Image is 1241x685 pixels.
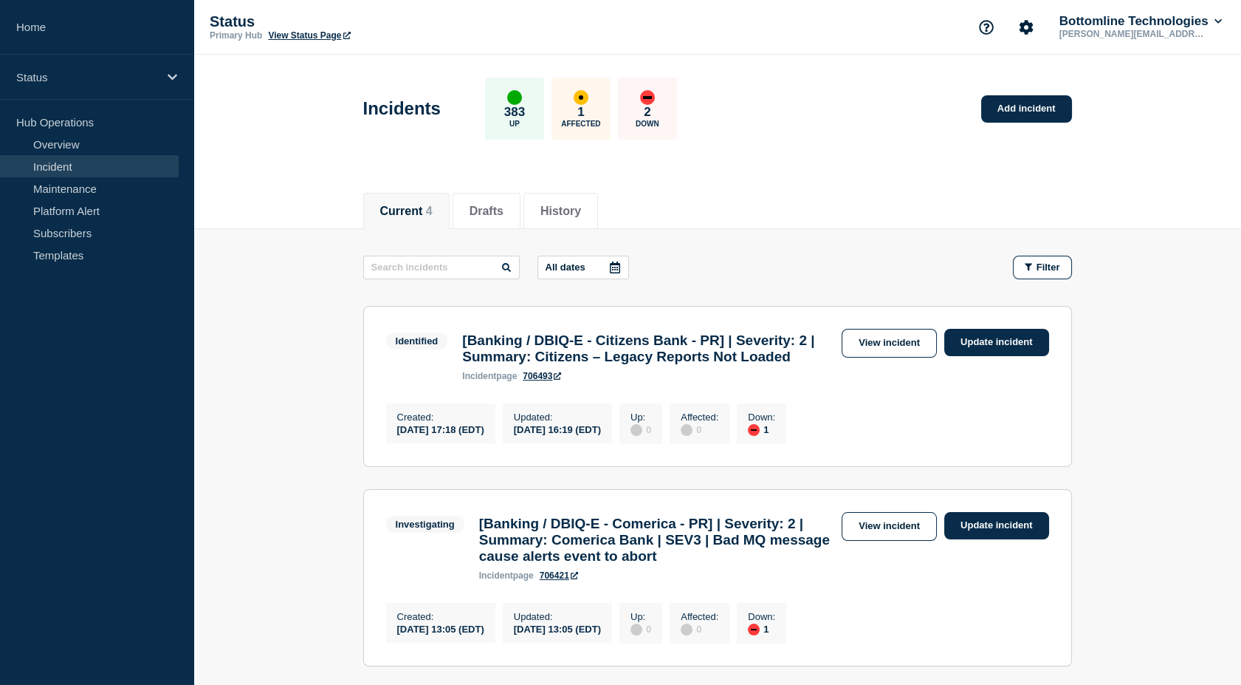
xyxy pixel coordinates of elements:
div: affected [574,90,588,105]
div: [DATE] 16:19 (EDT) [514,423,601,435]
p: Status [16,71,158,84]
button: All dates [537,256,629,279]
a: 706421 [540,570,578,581]
p: Affected : [681,412,718,423]
div: disabled [630,424,642,436]
p: Down [636,120,659,128]
a: View incident [842,512,937,541]
p: Affected : [681,611,718,622]
button: Drafts [470,205,503,218]
span: 4 [426,205,433,217]
p: Updated : [514,412,601,423]
p: Created : [397,611,484,622]
div: disabled [630,624,642,635]
div: [DATE] 17:18 (EDT) [397,423,484,435]
div: down [640,90,655,105]
p: Up : [630,611,651,622]
p: Up : [630,412,651,423]
div: 1 [748,423,775,436]
div: 0 [681,622,718,635]
span: incident [479,570,513,581]
p: 383 [504,105,525,120]
input: Search incidents [363,256,520,279]
div: [DATE] 13:05 (EDT) [514,622,601,635]
p: page [462,371,517,381]
p: Primary Hub [210,30,262,41]
button: Account settings [1011,12,1042,43]
div: [DATE] 13:05 (EDT) [397,622,484,635]
div: up [507,90,522,105]
p: All dates [546,262,585,273]
p: Down : [748,611,775,622]
button: History [540,205,581,218]
button: Filter [1013,256,1072,279]
a: View Status Page [268,30,350,41]
button: Bottomline Technologies [1056,14,1225,29]
div: 1 [748,622,775,635]
div: disabled [681,424,692,436]
div: down [748,424,760,436]
p: Up [509,120,520,128]
p: Status [210,13,505,30]
p: [PERSON_NAME][EMAIL_ADDRESS][PERSON_NAME][DOMAIN_NAME] [1056,29,1210,39]
h3: [Banking / DBIQ-E - Citizens Bank - PR] | Severity: 2 | Summary: Citizens – Legacy Reports Not Lo... [462,333,834,365]
a: Update incident [944,512,1049,539]
div: disabled [681,624,692,635]
p: page [479,570,534,581]
span: incident [462,371,496,381]
button: Current 4 [380,205,433,218]
a: Add incident [981,95,1072,123]
p: Updated : [514,611,601,622]
h1: Incidents [363,98,441,119]
div: down [748,624,760,635]
a: View incident [842,329,937,358]
h3: [Banking / DBIQ-E - Comerica - PR] | Severity: 2 | Summary: Comerica Bank | SEV3 | Bad MQ message... [479,516,834,565]
p: Affected [561,120,600,128]
div: 0 [681,423,718,436]
a: Update incident [944,329,1049,356]
button: Support [971,12,1002,43]
p: Down : [748,412,775,423]
p: 2 [644,105,650,120]
span: Filter [1037,262,1060,273]
span: Identified [386,333,448,350]
p: 1 [577,105,584,120]
p: Created : [397,412,484,423]
div: 0 [630,622,651,635]
a: 706493 [523,371,561,381]
div: 0 [630,423,651,436]
span: Investigating [386,516,464,533]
